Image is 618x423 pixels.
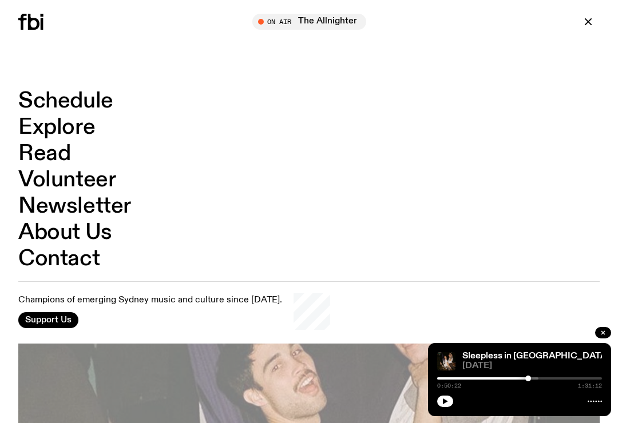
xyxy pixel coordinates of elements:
[437,352,455,370] img: Marcus Whale is on the left, bent to his knees and arching back with a gleeful look his face He i...
[18,195,131,217] a: Newsletter
[18,295,282,306] p: Champions of emerging Sydney music and culture since [DATE].
[18,248,100,270] a: Contact
[578,383,602,389] span: 1:31:12
[18,169,116,191] a: Volunteer
[437,383,461,389] span: 0:50:22
[18,117,95,138] a: Explore
[462,352,609,361] a: Sleepless in [GEOGRAPHIC_DATA]
[18,312,78,328] button: Support Us
[18,143,70,165] a: Read
[18,90,113,112] a: Schedule
[18,222,112,244] a: About Us
[252,14,366,30] button: On AirThe Allnighter
[25,315,72,325] span: Support Us
[462,362,602,370] span: [DATE]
